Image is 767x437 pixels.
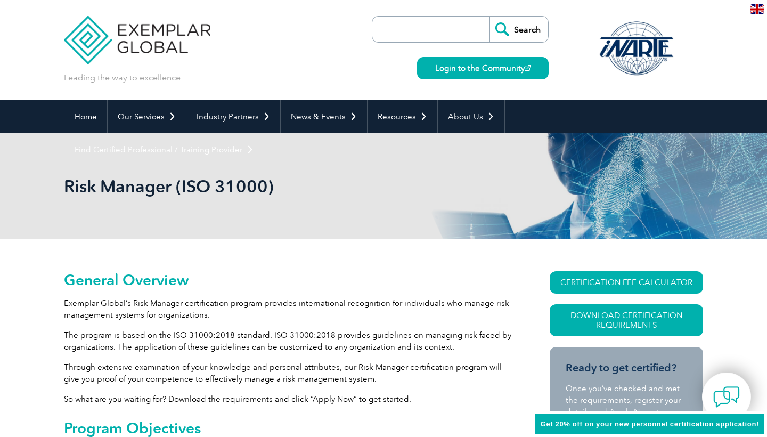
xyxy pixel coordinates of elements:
p: The program is based on the ISO 31000:2018 standard. ISO 31000:2018 provides guidelines on managi... [64,329,511,353]
p: Through extensive examination of your knowledge and personal attributes, our Risk Manager certifi... [64,361,511,385]
input: Search [489,17,548,42]
img: en [750,4,764,14]
p: Leading the way to excellence [64,72,181,84]
p: So what are you waiting for? Download the requirements and click “Apply Now” to get started. [64,393,511,405]
h2: General Overview [64,271,511,288]
p: Once you’ve checked and met the requirements, register your details and Apply Now at [566,383,687,418]
h1: Risk Manager (ISO 31000) [64,176,473,197]
img: open_square.png [525,65,531,71]
span: Get 20% off on your new personnel certification application! [541,420,759,428]
a: Find Certified Professional / Training Provider [64,133,264,166]
h2: Program Objectives [64,419,511,436]
a: Home [64,100,107,133]
img: contact-chat.png [713,384,740,410]
a: News & Events [281,100,367,133]
h3: Ready to get certified? [566,361,687,375]
a: CERTIFICATION FEE CALCULATOR [550,271,703,294]
a: Our Services [108,100,186,133]
a: Download Certification Requirements [550,304,703,336]
p: Exemplar Global’s Risk Manager certification program provides international recognition for indiv... [64,297,511,321]
a: Industry Partners [186,100,280,133]
a: About Us [438,100,504,133]
a: Login to the Community [417,57,549,79]
a: Resources [368,100,437,133]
